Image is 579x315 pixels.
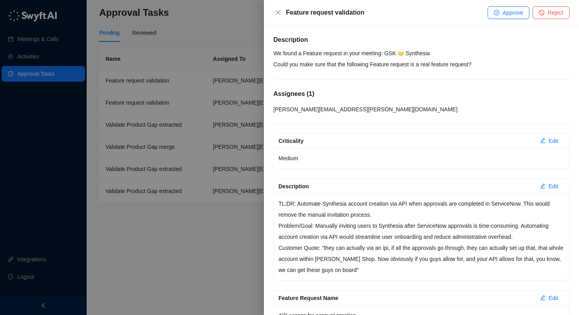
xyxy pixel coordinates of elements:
div: Feature request validation [286,8,488,17]
h5: Description [273,35,570,45]
h5: Assignees ( 1 ) [273,89,570,99]
button: Approve [488,6,529,19]
button: Edit [534,135,564,147]
div: Feature Request Name [278,294,534,302]
span: close [275,9,281,16]
p: Problem/Goal: Manually inviting users to Synthesia after ServiceNow approvals is time-consuming. ... [278,220,564,242]
p: TL;DR: Automate Synthesia account creation via API when approvals are completed in ServiceNow. Th... [278,198,564,220]
span: Edit [549,294,558,302]
span: stop [539,10,544,15]
p: We found a Feature request in your meeting: GSK 🤝 Synthesia Could you make sure that the followin... [273,48,570,70]
span: Approve [503,8,523,17]
span: [PERSON_NAME][EMAIL_ADDRESS][PERSON_NAME][DOMAIN_NAME] [273,106,458,112]
button: Edit [534,292,564,304]
span: edit [540,295,546,300]
div: Description [278,182,534,191]
div: Criticality [278,137,534,145]
p: Medium [278,153,564,164]
span: check-circle [494,10,499,15]
span: edit [540,138,546,143]
button: Edit [534,180,564,193]
span: Edit [549,182,558,191]
span: Reject [547,8,563,17]
span: Edit [549,137,558,145]
p: Customer Quote: "they can actually via an ipi, if all the approvals go through, they can actually... [278,242,564,276]
span: edit [540,183,546,189]
button: Close [273,8,283,17]
button: Reject [533,6,570,19]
